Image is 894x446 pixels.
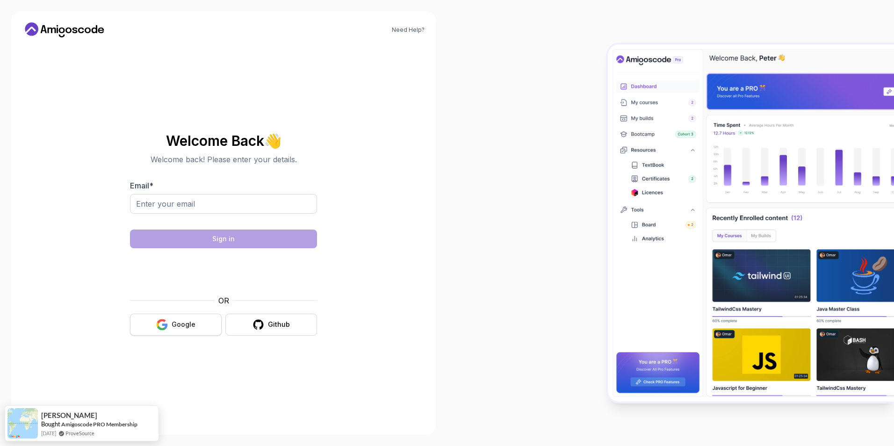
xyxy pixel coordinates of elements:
[130,314,222,336] button: Google
[130,181,153,190] label: Email *
[225,314,317,336] button: Github
[41,411,97,419] span: [PERSON_NAME]
[130,194,317,214] input: Enter your email
[268,320,290,329] div: Github
[22,22,107,37] a: Home link
[218,295,229,306] p: OR
[65,430,94,436] a: ProveSource
[41,429,56,437] span: [DATE]
[153,254,294,289] iframe: Widget containing checkbox for hCaptcha security challenge
[608,44,894,401] img: Amigoscode Dashboard
[61,421,137,428] a: Amigoscode PRO Membership
[41,420,60,428] span: Bought
[212,234,235,244] div: Sign in
[130,154,317,165] p: Welcome back! Please enter your details.
[172,320,195,329] div: Google
[7,408,38,439] img: provesource social proof notification image
[130,230,317,248] button: Sign in
[264,133,282,149] span: 👋
[392,26,425,34] a: Need Help?
[130,133,317,148] h2: Welcome Back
